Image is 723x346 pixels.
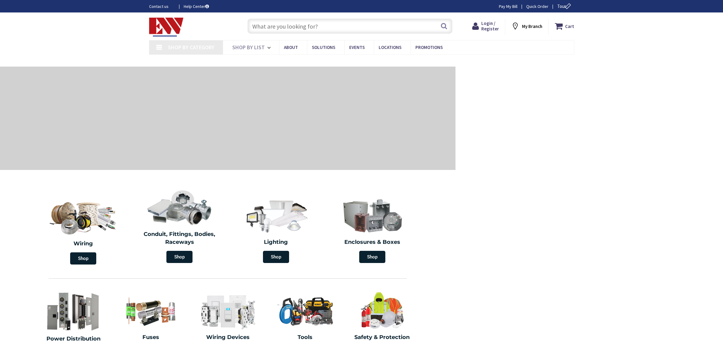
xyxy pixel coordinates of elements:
h2: Tools [271,334,339,341]
span: Shop [263,251,289,263]
span: Shop [359,251,385,263]
a: Wiring Shop [35,195,131,268]
a: Contact us [149,3,174,9]
strong: Cart [565,21,574,32]
h2: Conduit, Fittings, Bodies, Raceways [136,230,223,246]
a: Lighting Shop [229,195,323,266]
strong: My Branch [522,23,542,29]
a: Conduit, Fittings, Bodies, Raceways Shop [133,187,227,266]
span: Shop [166,251,193,263]
a: Cart [555,21,574,32]
a: Quick Order [526,3,548,9]
span: Events [349,44,365,50]
a: Help Center [184,3,209,9]
h2: Wiring [38,240,128,248]
span: Solutions [312,44,335,50]
span: Locations [379,44,401,50]
div: My Branch [511,21,542,32]
span: Shop By List [232,44,265,51]
span: Tour [557,3,573,9]
a: Login / Register [472,21,499,32]
h2: Wiring Devices [194,334,262,341]
h2: Safety & Protection [348,334,416,341]
a: Enclosures & Boxes Shop [326,195,419,266]
h2: Enclosures & Boxes [329,238,416,246]
input: What are you looking for? [247,19,452,34]
span: About [284,44,298,50]
span: Promotions [415,44,443,50]
h2: Power Distribution [38,335,109,343]
h2: Fuses [117,334,185,341]
a: Pay My Bill [499,3,517,9]
h2: Lighting [232,238,320,246]
span: Shop By Category [168,44,214,51]
span: Shop [70,252,96,265]
img: Electrical Wholesalers, Inc. [149,18,184,36]
span: Login / Register [481,20,499,32]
